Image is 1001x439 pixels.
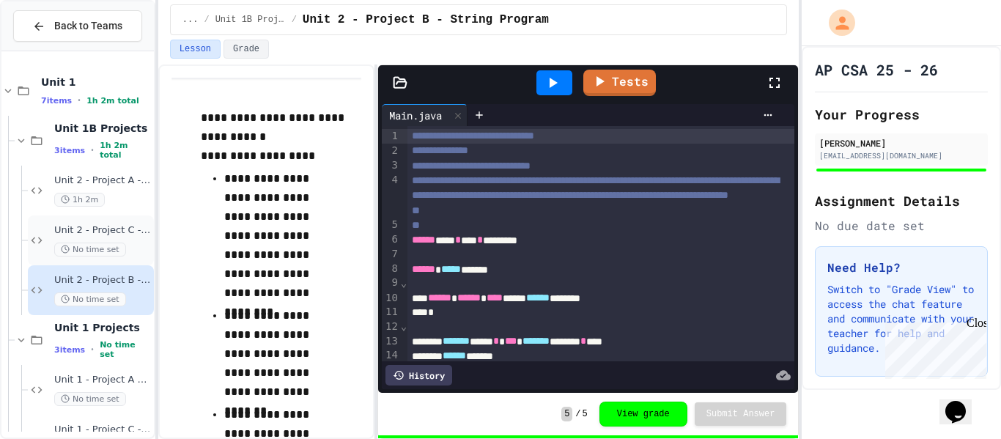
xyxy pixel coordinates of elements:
[382,334,400,349] div: 13
[382,173,400,217] div: 4
[382,158,400,173] div: 3
[100,340,151,359] span: No time set
[815,104,988,125] h2: Your Progress
[599,402,687,427] button: View grade
[400,320,407,332] span: Fold line
[815,217,988,235] div: No due date set
[91,344,94,355] span: •
[54,321,151,334] span: Unit 1 Projects
[54,174,151,187] span: Unit 2 - Project A - My Shape
[583,70,656,96] a: Tests
[54,224,151,237] span: Unit 2 - Project C - Round Things
[815,59,938,80] h1: AP CSA 25 - 26
[382,232,400,247] div: 6
[382,144,400,158] div: 2
[879,317,986,379] iframe: chat widget
[54,193,105,207] span: 1h 2m
[382,320,400,334] div: 12
[382,305,400,320] div: 11
[695,402,787,426] button: Submit Answer
[54,424,151,436] span: Unit 1 - Project C - Dooflingies
[303,11,549,29] span: Unit 2 - Project B - String Program
[54,146,85,155] span: 3 items
[815,191,988,211] h2: Assignment Details
[385,365,452,385] div: History
[382,247,400,262] div: 7
[292,14,297,26] span: /
[215,14,286,26] span: Unit 1B Projects
[54,292,126,306] span: No time set
[54,345,85,355] span: 3 items
[939,380,986,424] iframe: chat widget
[400,277,407,289] span: Fold line
[382,129,400,144] div: 1
[827,282,975,355] p: Switch to "Grade View" to access the chat feature and communicate with your teacher for help and ...
[54,274,151,287] span: Unit 2 - Project B - String Program
[78,95,81,106] span: •
[819,150,983,161] div: [EMAIL_ADDRESS][DOMAIN_NAME]
[54,392,126,406] span: No time set
[86,96,139,106] span: 1h 2m total
[583,408,588,420] span: 5
[100,141,151,160] span: 1h 2m total
[204,14,209,26] span: /
[382,262,400,276] div: 8
[706,408,775,420] span: Submit Answer
[182,14,199,26] span: ...
[382,291,400,306] div: 10
[382,104,468,126] div: Main.java
[54,243,126,257] span: No time set
[819,136,983,150] div: [PERSON_NAME]
[382,276,400,290] div: 9
[41,75,151,89] span: Unit 1
[827,259,975,276] h3: Need Help?
[54,122,151,135] span: Unit 1B Projects
[13,10,142,42] button: Back to Teams
[6,6,101,93] div: Chat with us now!Close
[41,96,72,106] span: 7 items
[561,407,572,421] span: 5
[382,348,400,363] div: 14
[54,18,122,34] span: Back to Teams
[382,108,449,123] div: Main.java
[575,408,580,420] span: /
[170,40,221,59] button: Lesson
[54,374,151,386] span: Unit 1 - Project A FACE PAINTER
[813,6,859,40] div: My Account
[91,144,94,156] span: •
[382,218,400,232] div: 5
[224,40,269,59] button: Grade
